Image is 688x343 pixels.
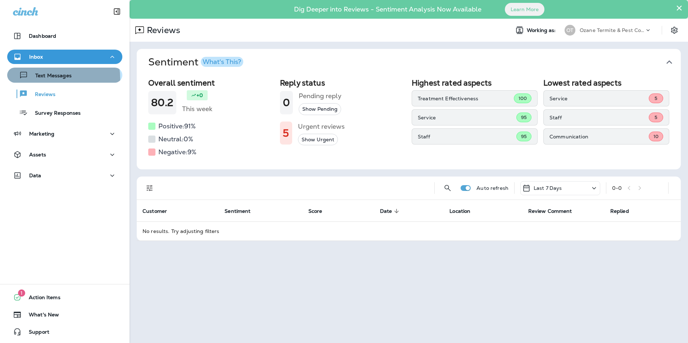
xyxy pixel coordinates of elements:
[440,181,455,195] button: Search Reviews
[298,134,338,146] button: Show Urgent
[283,127,289,139] h1: 5
[543,78,669,87] h2: Lowest rated aspects
[29,152,46,157] p: Assets
[28,110,81,117] p: Survey Responses
[519,95,527,101] span: 100
[148,56,243,68] h1: Sentiment
[158,120,196,132] h5: Positive: 91 %
[412,78,538,87] h2: Highest rated aspects
[521,133,527,140] span: 95
[7,147,122,162] button: Assets
[7,86,122,101] button: Reviews
[668,24,681,37] button: Settings
[418,96,514,101] p: Treatment Effectiveness
[7,29,122,43] button: Dashboard
[655,114,657,120] span: 5
[182,103,212,115] h5: This week
[449,208,480,214] span: Location
[476,185,508,191] p: Auto refresh
[308,208,322,214] span: Score
[142,208,167,214] span: Customer
[380,208,392,214] span: Date
[676,2,683,14] button: Close
[549,96,649,101] p: Service
[28,91,55,98] p: Reviews
[29,54,43,60] p: Inbox
[151,97,173,109] h1: 80.2
[565,25,575,36] div: OT
[653,133,658,140] span: 10
[29,33,56,39] p: Dashboard
[203,59,241,65] div: What's This?
[18,289,25,297] span: 1
[298,121,345,132] h5: Urgent reviews
[28,73,72,79] p: Text Messages
[527,27,557,33] span: Working as:
[380,208,402,214] span: Date
[273,8,502,10] p: Dig Deeper into Reviews - Sentiment Analysis Now Available
[142,49,687,76] button: SentimentWhat's This?
[158,146,196,158] h5: Negative: 9 %
[225,208,250,214] span: Sentiment
[655,95,657,101] span: 5
[299,103,341,115] button: Show Pending
[610,208,638,214] span: Replied
[225,208,260,214] span: Sentiment
[7,105,122,120] button: Survey Responses
[521,114,527,120] span: 95
[549,134,649,140] p: Communication
[528,208,572,214] span: Review Comment
[144,25,180,36] p: Reviews
[7,290,122,305] button: 1Action Items
[196,92,203,99] p: +0
[29,131,54,137] p: Marketing
[7,127,122,141] button: Marketing
[7,325,122,339] button: Support
[7,50,122,64] button: Inbox
[142,208,176,214] span: Customer
[283,97,290,109] h1: 0
[610,208,629,214] span: Replied
[528,208,581,214] span: Review Comment
[449,208,470,214] span: Location
[29,173,41,178] p: Data
[107,4,127,19] button: Collapse Sidebar
[7,168,122,183] button: Data
[148,78,274,87] h2: Overall sentiment
[299,90,341,102] h5: Pending reply
[580,27,644,33] p: Ozane Termite & Pest Control
[280,78,406,87] h2: Reply status
[7,68,122,83] button: Text Messages
[22,294,60,303] span: Action Items
[137,221,681,241] td: No results. Try adjusting filters
[612,185,622,191] div: 0 - 0
[418,115,516,120] p: Service
[142,181,157,195] button: Filters
[22,312,59,320] span: What's New
[308,208,332,214] span: Score
[7,307,122,322] button: What's New
[158,133,193,145] h5: Neutral: 0 %
[418,134,516,140] p: Staff
[505,3,544,16] button: Learn More
[549,115,649,120] p: Staff
[534,185,562,191] p: Last 7 Days
[201,57,243,67] button: What's This?
[137,76,681,169] div: SentimentWhat's This?
[22,329,49,338] span: Support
